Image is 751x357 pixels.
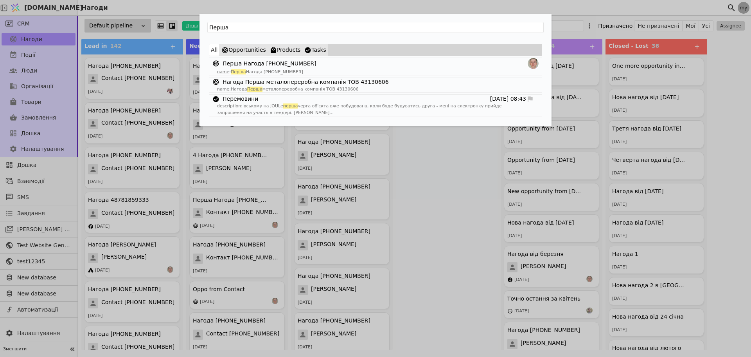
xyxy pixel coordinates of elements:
[528,58,539,69] img: Ро
[231,69,246,74] span: Перша
[209,44,219,56] button: All
[247,87,262,92] span: Перша
[209,86,542,93] p: :
[199,14,552,126] div: Глобальний пошук
[223,78,389,86] a: Нагода Перша металопереробна компанія ТОВ 43130606
[217,69,229,74] u: name
[283,103,298,109] span: перша
[262,87,359,92] span: металопереробна компанія ТОВ 43130606
[243,103,283,109] span: івському на JOULe
[217,103,241,109] u: description
[246,69,303,74] span: Нагода [PHONE_NUMBER]
[490,95,526,103] span: [DATE] 08:43
[217,87,229,92] u: name
[231,87,247,92] span: Нагода
[209,69,542,76] p: :
[302,44,328,56] button: Tasks
[223,60,316,68] a: Перша Нагода [PHONE_NUMBER]
[207,22,544,33] input: Пошук
[219,44,268,56] button: Opportunities
[268,44,302,56] button: Products
[217,103,502,115] span: черга об'єкта вже побудована, коли буде будуватись друга - мені на єлектронку прийде запрошення н...
[209,103,542,116] p: :
[223,95,258,103] a: Перемовини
